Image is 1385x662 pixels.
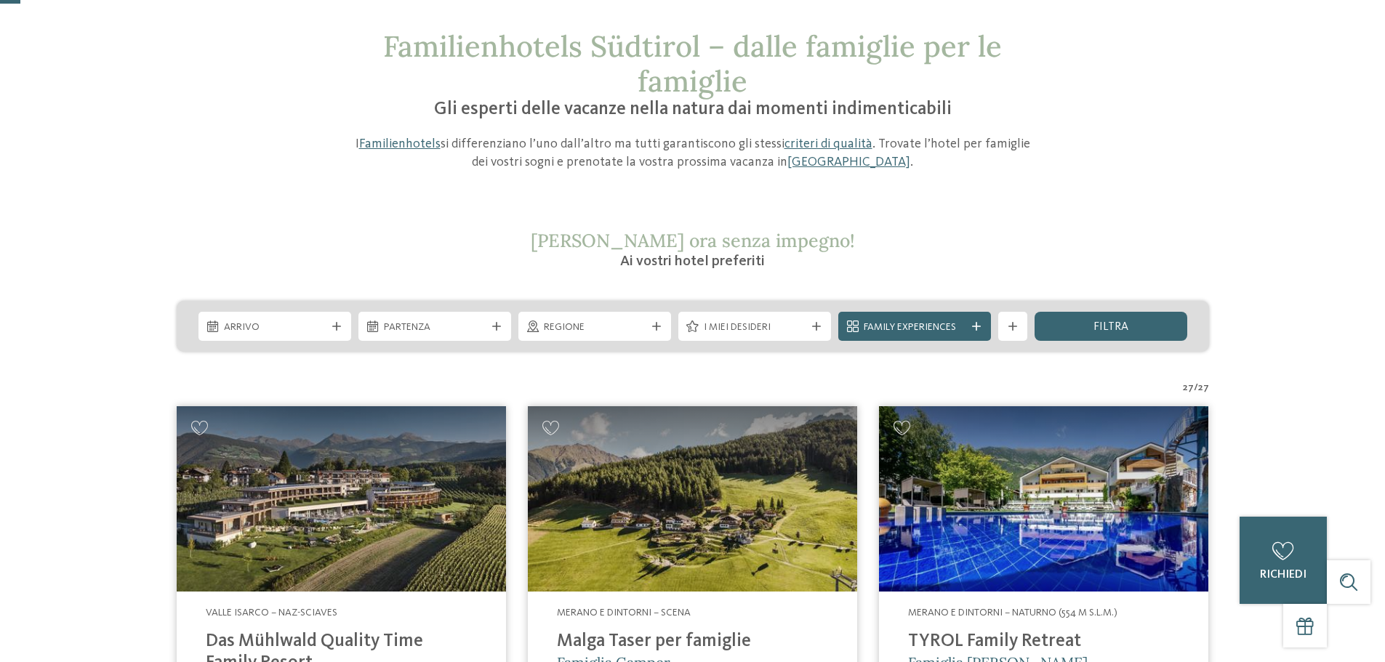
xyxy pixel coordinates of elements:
img: Familien Wellness Residence Tyrol **** [879,406,1208,592]
img: Cercate un hotel per famiglie? Qui troverete solo i migliori! [177,406,506,592]
img: Cercate un hotel per famiglie? Qui troverete solo i migliori! [528,406,857,592]
span: Merano e dintorni – Scena [557,607,691,618]
a: richiedi [1240,517,1327,604]
span: Valle Isarco – Naz-Sciaves [206,607,337,618]
span: filtra [1093,321,1128,333]
h4: Malga Taser per famiglie [557,631,828,653]
span: Regione [544,320,646,335]
span: Ai vostri hotel preferiti [620,254,765,269]
span: 27 [1198,381,1209,395]
span: Partenza [384,320,486,335]
span: [PERSON_NAME] ora senza impegno! [531,229,855,252]
p: I si differenziano l’uno dall’altro ma tutti garantiscono gli stessi . Trovate l’hotel per famigl... [348,135,1038,171]
a: [GEOGRAPHIC_DATA] [787,156,910,169]
span: Gli esperti delle vacanze nella natura dai momenti indimenticabili [434,100,952,118]
span: Familienhotels Südtirol – dalle famiglie per le famiglie [383,28,1002,100]
a: Familienhotels [359,137,441,150]
a: criteri di qualità [784,137,872,150]
span: Family Experiences [864,320,966,335]
span: / [1194,381,1198,395]
h4: TYROL Family Retreat [908,631,1179,653]
span: I miei desideri [704,320,806,335]
span: Merano e dintorni – Naturno (554 m s.l.m.) [908,607,1117,618]
span: Arrivo [224,320,326,335]
span: 27 [1183,381,1194,395]
span: richiedi [1260,569,1306,581]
